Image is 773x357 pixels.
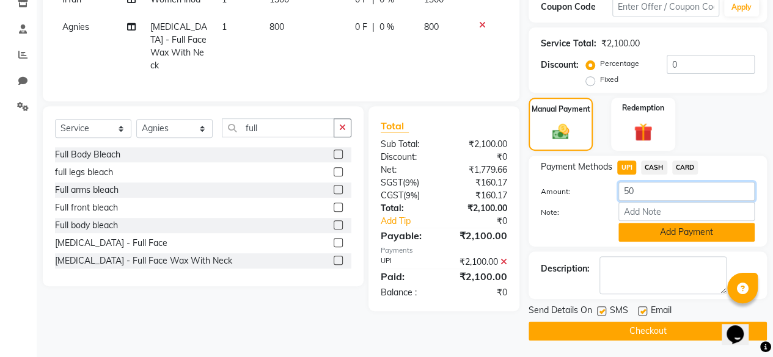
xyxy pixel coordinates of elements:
[372,138,444,151] div: Sub Total:
[722,308,761,345] iframe: chat widget
[381,120,409,132] span: Total
[672,160,698,175] span: CARD
[55,254,232,267] div: [MEDICAL_DATA] - Full Face Wax With Neck
[541,59,579,71] div: Discount:
[547,122,575,142] img: _cash.svg
[444,151,516,164] div: ₹0
[55,148,120,161] div: Full Body Bleach
[532,104,590,115] label: Manual Payment
[541,1,612,13] div: Coupon Code
[150,21,207,71] span: [MEDICAL_DATA] - Full Face Wax With Neck
[372,164,444,176] div: Net:
[622,103,664,114] label: Redemption
[617,160,636,175] span: UPI
[406,190,417,200] span: 9%
[372,202,444,215] div: Total:
[444,202,516,215] div: ₹2,100.00
[372,256,444,269] div: UPI
[372,176,444,189] div: ( )
[444,286,516,299] div: ₹0
[610,304,628,319] span: SMS
[444,164,516,176] div: ₹1,779.66
[381,177,403,188] span: SGST
[618,202,755,221] input: Add Note
[55,219,118,232] div: Full body bleach
[372,21,374,34] span: |
[600,58,639,69] label: Percentage
[641,160,667,175] span: CASH
[372,151,444,164] div: Discount:
[600,74,618,85] label: Fixed
[55,166,113,179] div: full legs bleach
[444,256,516,269] div: ₹2,100.00
[541,37,596,50] div: Service Total:
[55,237,167,250] div: [MEDICAL_DATA] - Full Face
[444,189,516,202] div: ₹160.17
[618,182,755,201] input: Amount
[372,228,444,243] div: Payable:
[444,269,516,284] div: ₹2,100.00
[222,118,334,137] input: Search or Scan
[424,21,439,32] span: 800
[541,262,590,275] div: Description:
[55,201,118,214] div: Full front bleach
[529,304,592,319] span: Send Details On
[55,184,119,197] div: Full arms bleach
[532,186,609,197] label: Amount:
[381,245,507,256] div: Payments
[541,160,612,173] span: Payment Methods
[444,176,516,189] div: ₹160.17
[372,286,444,299] div: Balance :
[372,215,456,228] a: Add Tip
[651,304,672,319] span: Email
[379,21,394,34] span: 0 %
[372,189,444,202] div: ( )
[529,322,767,341] button: Checkout
[618,223,755,242] button: Add Payment
[532,207,609,218] label: Note:
[222,21,227,32] span: 1
[444,228,516,243] div: ₹2,100.00
[354,21,367,34] span: 0 F
[456,215,516,228] div: ₹0
[62,21,89,32] span: ⁠Agnies
[405,178,417,187] span: 9%
[372,269,444,284] div: Paid:
[444,138,516,151] div: ₹2,100.00
[269,21,284,32] span: 800
[628,121,658,143] img: _gift.svg
[601,37,640,50] div: ₹2,100.00
[381,190,403,201] span: CGST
